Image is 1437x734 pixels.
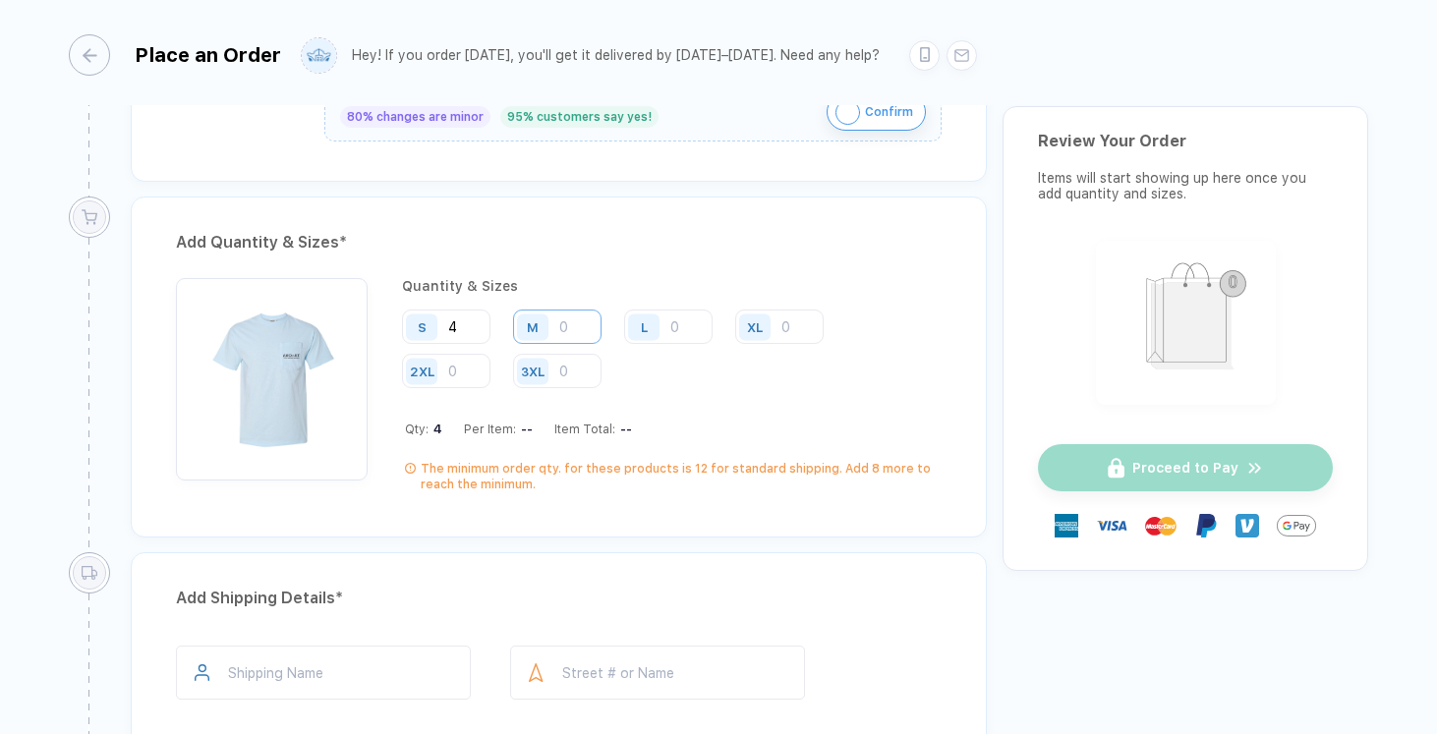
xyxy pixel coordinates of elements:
img: GPay [1277,506,1316,545]
div: Add Quantity & Sizes [176,227,942,258]
img: bebdefa8-2471-4793-98b9-d985c71e452f_nt_front_1754941040296.jpg [186,288,358,460]
div: -- [615,422,632,436]
img: Paypal [1194,514,1218,537]
div: L [641,319,648,334]
div: Qty: [405,422,442,436]
img: icon [835,100,860,125]
div: Hey! If you order [DATE], you'll get it delivered by [DATE]–[DATE]. Need any help? [352,47,880,64]
div: M [527,319,539,334]
div: Item Total: [554,422,632,436]
div: XL [747,319,763,334]
span: 4 [429,422,442,436]
div: Per Item: [464,422,533,436]
div: -- [516,422,533,436]
img: Venmo [1236,514,1259,537]
img: shopping_bag.png [1105,250,1267,392]
div: The minimum order qty. for these products is 12 for standard shipping. Add 8 more to reach the mi... [421,461,942,492]
img: master-card [1145,510,1177,541]
div: 80% changes are minor [340,106,490,128]
img: express [1055,514,1078,537]
div: Place an Order [135,43,281,67]
img: visa [1096,510,1127,541]
div: 2XL [410,364,434,378]
button: iconConfirm [827,93,926,131]
div: S [418,319,427,334]
img: user profile [302,38,336,73]
span: Confirm [865,96,913,128]
div: 95% customers say yes! [500,106,659,128]
div: Review Your Order [1038,132,1333,150]
div: Quantity & Sizes [402,278,942,294]
div: 3XL [521,364,545,378]
div: Items will start showing up here once you add quantity and sizes. [1038,170,1333,201]
div: Add Shipping Details [176,583,942,614]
